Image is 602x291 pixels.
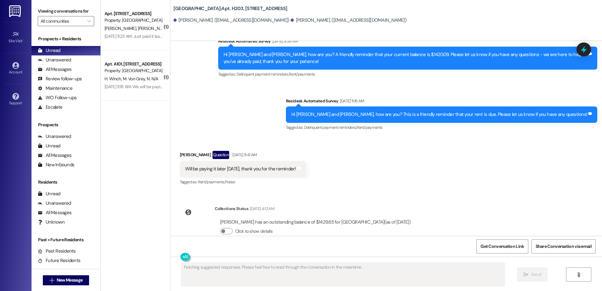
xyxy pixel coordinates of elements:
[138,26,194,31] span: [PERSON_NAME] Johannbroer
[225,179,235,185] span: Praise
[31,237,100,243] div: Past + Future Residents
[3,60,28,77] a: Account
[524,272,528,277] i: 
[38,66,71,73] div: All Messages
[9,5,22,17] img: ResiDesk Logo
[31,179,100,185] div: Residents
[271,38,298,44] div: [DATE] 9:38 AM
[215,205,248,212] div: Collections Status
[105,17,163,24] div: Property: [GEOGRAPHIC_DATA]
[38,162,74,168] div: New Inbounds
[38,248,76,254] div: Past Residents
[218,38,597,47] div: Residesk Automated Survey
[38,209,71,216] div: All Messages
[180,177,306,186] div: Tagged as:
[531,239,596,254] button: Share Conversation via email
[105,67,163,74] div: Property: [GEOGRAPHIC_DATA]
[41,16,84,26] input: All communities
[356,125,383,130] span: Rent/payments
[235,228,272,235] label: Click to show details
[213,151,229,159] div: Question
[236,71,289,77] span: Delinquent payment reminders ,
[105,84,211,89] div: [DATE] 11:18 AM: We will be paying it by the end of the week
[291,111,587,118] div: Hi [PERSON_NAME] and [PERSON_NAME], how are you? This is a friendly reminder that your rent is du...
[38,200,71,207] div: Unanswered
[286,123,597,132] div: Tagged as:
[181,263,504,286] textarea: Fetching suggested responses. Please feel free to read through the conversation in the meantime.
[198,179,225,185] span: Rent/payments ,
[38,133,71,140] div: Unanswered
[180,151,306,161] div: [PERSON_NAME]
[576,272,581,277] i: 
[38,85,72,92] div: Maintenance
[38,219,65,225] div: Unknown
[517,267,548,282] button: Send
[31,36,100,42] div: Prospects + Residents
[220,219,411,225] div: [PERSON_NAME] has an outstanding balance of $1429.65 for [GEOGRAPHIC_DATA] (as of [DATE])
[105,26,138,31] span: [PERSON_NAME]
[38,57,71,63] div: Unanswered
[531,271,541,278] span: Send
[185,166,296,172] div: Will be paying it later [DATE], thank you for the reminder!
[31,122,100,128] div: Prospects
[289,71,315,77] span: Rent/payments
[3,91,28,108] a: Support
[38,94,77,101] div: WO Follow-ups
[38,76,82,82] div: Review follow-ups
[147,76,158,82] span: N. N/A
[476,239,528,254] button: Get Conversation Link
[38,47,60,54] div: Unread
[38,257,80,264] div: Future Residents
[224,51,587,65] div: Hi [PERSON_NAME] and [PERSON_NAME], how are you? A friendly reminder that your current balance is...
[105,76,123,82] span: H. Winch
[218,70,597,79] div: Tagged as:
[304,125,356,130] span: Delinquent payment reminders ,
[173,17,289,24] div: [PERSON_NAME]. ([EMAIL_ADDRESS][DOMAIN_NAME])
[43,275,89,285] button: New Message
[87,19,91,24] i: 
[105,10,163,17] div: Apt. [STREET_ADDRESS]
[49,278,54,283] i: 
[173,5,287,12] b: [GEOGRAPHIC_DATA]: Apt. H203, [STREET_ADDRESS]
[338,98,364,104] div: [DATE] 11:16 AM
[38,143,60,149] div: Unread
[38,104,62,111] div: Escalate
[38,6,94,16] label: Viewing conversations for
[248,205,274,212] div: [DATE] 4:12 AM
[286,98,597,106] div: Residesk Automated Survey
[105,33,186,39] div: [DATE] 11:23 AM: Just paid it last night! Thanks
[536,243,592,250] span: Share Conversation via email
[291,17,406,24] div: [PERSON_NAME]. ([EMAIL_ADDRESS][DOMAIN_NAME])
[38,191,60,197] div: Unread
[23,38,24,42] span: •
[480,243,524,250] span: Get Conversation Link
[123,76,147,82] span: M. Von Grey
[57,277,82,283] span: New Message
[38,152,71,159] div: All Messages
[3,29,28,46] a: Site Visit •
[231,151,257,158] div: [DATE] 11:41 AM
[105,61,163,67] div: Apt. A101, [STREET_ADDRESS]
